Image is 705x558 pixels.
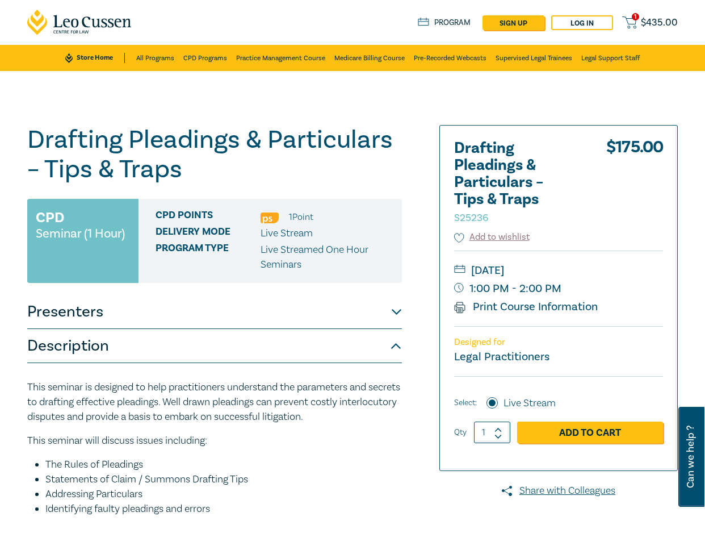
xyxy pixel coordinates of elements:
li: The Rules of Pleadings [45,457,402,472]
span: Delivery Mode [156,226,261,241]
a: Legal Support Staff [581,45,640,71]
span: 1 [632,13,639,20]
span: Live Stream [261,227,313,240]
a: sign up [482,15,544,30]
label: Live Stream [503,396,556,411]
label: Qty [454,426,467,439]
p: Designed for [454,337,663,348]
li: Addressing Particulars [45,487,402,502]
li: Statements of Claim / Summons Drafting Tips [45,472,402,487]
input: 1 [474,422,510,443]
button: Add to wishlist [454,231,530,244]
p: This seminar will discuss issues including: [27,434,402,448]
small: 1:00 PM - 2:00 PM [454,280,663,298]
p: Live Streamed One Hour Seminars [261,243,393,272]
h3: CPD [36,207,64,228]
a: Print Course Information [454,299,598,314]
small: Legal Practitioners [454,349,549,364]
a: All Programs [136,45,174,71]
div: $ 175.00 [606,140,663,231]
a: Program [418,18,471,28]
li: 1 Point [289,210,313,224]
a: Pre-Recorded Webcasts [414,45,486,71]
span: Program type [156,243,261,272]
small: S25236 [454,211,488,224]
li: Identifying faulty pleadings and errors [45,502,402,517]
span: CPD Points [156,210,261,224]
small: [DATE] [454,261,663,280]
span: Can we help ? [685,414,696,500]
span: $ 435.00 [641,18,678,28]
a: Supervised Legal Trainees [496,45,572,71]
a: Share with Colleagues [439,484,678,498]
a: Medicare Billing Course [334,45,405,71]
span: Select: [454,397,477,409]
h1: Drafting Pleadings & Particulars – Tips & Traps [27,125,402,184]
img: Professional Skills [261,213,279,223]
button: Description [27,329,402,363]
a: Practice Management Course [236,45,325,71]
a: Log in [551,15,613,30]
button: Presenters [27,295,402,329]
a: Store Home [65,53,125,63]
h2: Drafting Pleadings & Particulars – Tips & Traps [454,140,579,225]
a: CPD Programs [183,45,227,71]
p: This seminar is designed to help practitioners understand the parameters and secrets to drafting ... [27,380,402,424]
small: Seminar (1 Hour) [36,228,125,239]
a: Add to Cart [517,422,663,443]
